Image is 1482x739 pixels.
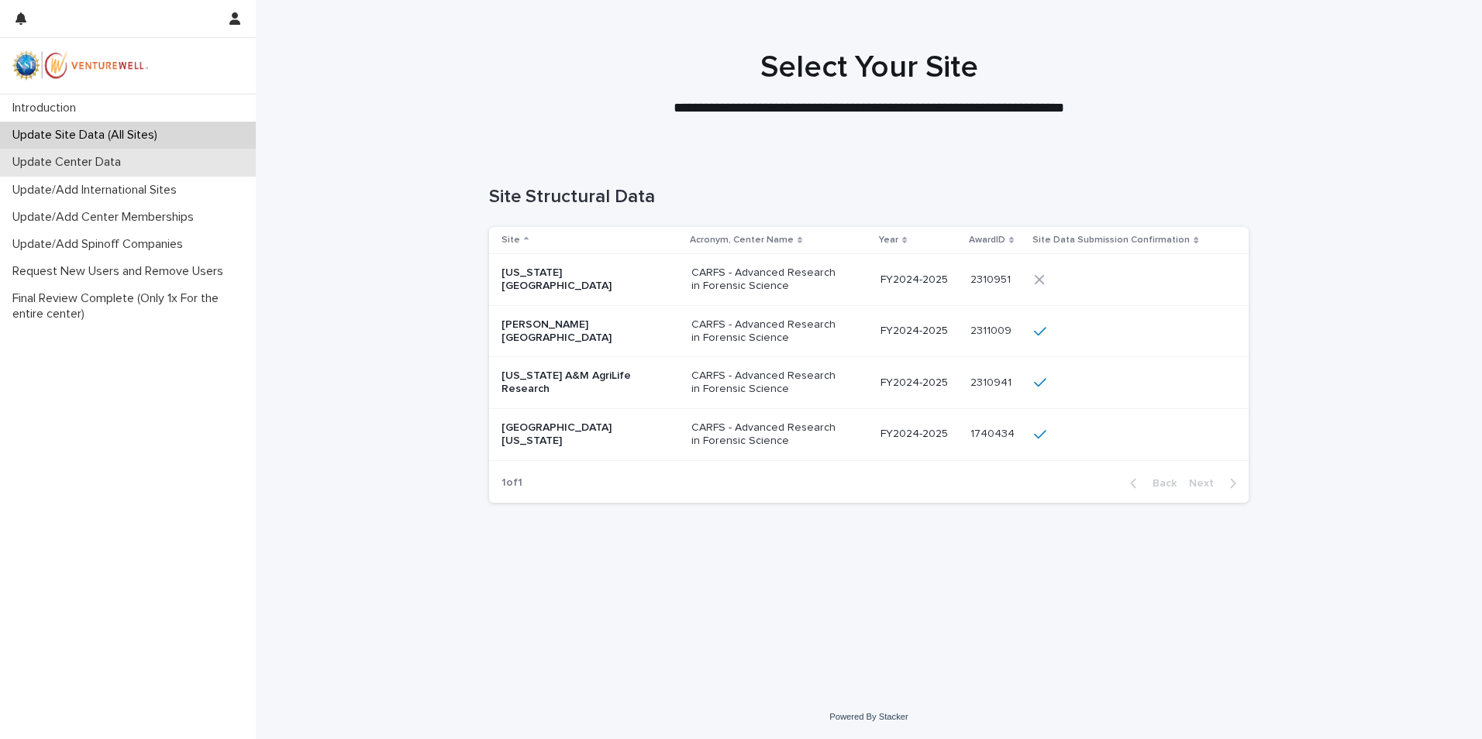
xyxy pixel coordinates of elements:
[691,318,846,345] p: CARFS - Advanced Research in Forensic Science
[6,183,189,198] p: Update/Add International Sites
[879,232,898,249] p: Year
[501,232,520,249] p: Site
[6,101,88,115] p: Introduction
[6,128,170,143] p: Update Site Data (All Sites)
[501,318,657,345] p: [PERSON_NAME][GEOGRAPHIC_DATA]
[501,266,657,293] p: [US_STATE][GEOGRAPHIC_DATA]
[881,325,958,338] p: FY2024-2025
[691,266,846,293] p: CARFS - Advanced Research in Forensic Science
[829,712,908,721] a: Powered By Stacker
[970,270,1014,287] p: 2310951
[881,428,958,441] p: FY2024-2025
[6,210,206,225] p: Update/Add Center Memberships
[1032,232,1190,249] p: Site Data Submission Confirmation
[6,291,256,321] p: Final Review Complete (Only 1x For the entire center)
[691,421,846,448] p: CARFS - Advanced Research in Forensic Science
[970,321,1015,338] p: 2311009
[881,376,958,390] p: FY2024-2025
[1118,476,1183,490] button: Back
[489,49,1249,86] h1: Select Your Site
[489,408,1249,460] tr: [GEOGRAPHIC_DATA][US_STATE]CARFS - Advanced Research in Forensic ScienceFY2024-202517404341740434
[970,424,1018,441] p: 1740434
[1189,478,1223,489] span: Next
[6,264,236,279] p: Request New Users and Remove Users
[1183,476,1249,490] button: Next
[489,305,1249,357] tr: [PERSON_NAME][GEOGRAPHIC_DATA]CARFS - Advanced Research in Forensic ScienceFY2024-202523110092311009
[969,232,1005,249] p: AwardID
[12,50,149,81] img: mWhVGmOKROS2pZaMU8FQ
[6,155,133,170] p: Update Center Data
[489,357,1249,409] tr: [US_STATE] A&M AgriLife ResearchCARFS - Advanced Research in Forensic ScienceFY2024-2025231094123...
[501,421,657,448] p: [GEOGRAPHIC_DATA][US_STATE]
[970,373,1015,390] p: 2310941
[489,186,1249,208] h1: Site Structural Data
[1143,478,1177,489] span: Back
[6,237,195,252] p: Update/Add Spinoff Companies
[881,273,958,287] p: FY2024-2025
[501,369,657,396] p: [US_STATE] A&M AgriLife Research
[489,254,1249,306] tr: [US_STATE][GEOGRAPHIC_DATA]CARFS - Advanced Research in Forensic ScienceFY2024-202523109512310951
[691,369,846,396] p: CARFS - Advanced Research in Forensic Science
[489,464,535,502] p: 1 of 1
[690,232,794,249] p: Acronym, Center Name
